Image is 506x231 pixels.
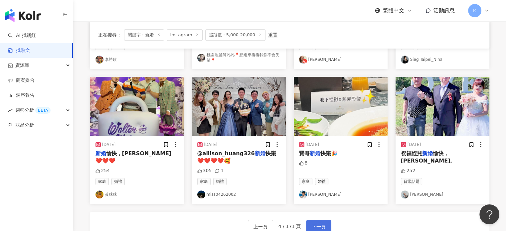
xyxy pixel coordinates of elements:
[310,150,320,157] mark: 新婚
[294,77,388,136] img: post-image
[299,190,382,198] a: KOL Avatar[PERSON_NAME]
[35,107,51,114] div: BETA
[95,150,172,164] span: 愉快，[PERSON_NAME] ❤️❤️❤️
[197,54,205,62] img: KOL Avatar
[401,190,409,198] img: KOL Avatar
[401,168,416,174] div: 252
[299,190,307,198] img: KOL Avatar
[15,103,51,118] span: 趨勢分析
[401,178,422,185] span: 日常話題
[124,29,164,41] span: 關鍵字：新婚
[408,142,421,148] div: [DATE]
[315,178,328,185] span: 婚禮
[95,56,179,63] a: KOL Avatar李勝欽
[312,223,326,231] span: 下一頁
[396,77,489,136] img: post-image
[197,190,205,198] img: KOL Avatar
[95,150,106,157] mark: 新婚
[213,178,227,185] span: 婚禮
[8,77,35,84] a: 商案媒合
[197,52,280,63] a: KOL Avatar桃園理髮師凡凡📍點進來看看我你不會失望📍
[197,150,255,157] span: @allison_huang326
[401,190,484,198] a: KOL Avatar[PERSON_NAME]
[299,56,307,63] img: KOL Avatar
[433,7,455,14] span: 活動訊息
[95,190,179,198] a: KOL Avatar黃球球
[204,142,218,148] div: [DATE]
[192,77,286,136] img: post-image
[401,56,484,63] a: KOL AvatarSieg Taipei_Nina
[167,29,203,41] span: Instagram
[95,56,103,63] img: KOL Avatar
[479,204,499,224] iframe: Help Scout Beacon - Open
[383,7,404,14] span: 繁體中文
[95,168,110,174] div: 254
[90,77,184,136] img: post-image
[98,32,121,38] span: 正在搜尋 ：
[299,178,312,185] span: 家庭
[15,58,29,73] span: 資源庫
[422,150,433,157] mark: 新婚
[254,150,265,157] mark: 新婚
[299,56,382,63] a: KOL Avatar[PERSON_NAME]
[102,142,116,148] div: [DATE]
[253,223,267,231] span: 上一頁
[197,178,211,185] span: 家庭
[8,47,30,54] a: 找貼文
[268,32,277,38] div: 重置
[111,178,125,185] span: 婚禮
[215,168,224,174] div: 1
[95,178,109,185] span: 家庭
[8,108,13,113] span: rise
[306,142,319,148] div: [DATE]
[205,29,265,41] span: 追蹤數：5,000-20,000
[401,56,409,63] img: KOL Avatar
[401,150,422,157] span: 祝福姪兒
[8,32,36,39] a: searchAI 找網紅
[320,150,338,157] span: 快樂🎉
[299,160,308,167] div: 8
[8,92,35,99] a: 洞察報告
[15,118,34,133] span: 競品分析
[197,190,280,198] a: KOL Avatarmiss04262002
[473,7,476,14] span: K
[278,224,301,229] span: 4 / 171 頁
[95,190,103,198] img: KOL Avatar
[5,9,41,22] img: logo
[299,150,310,157] span: 賢哥
[197,168,212,174] div: 305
